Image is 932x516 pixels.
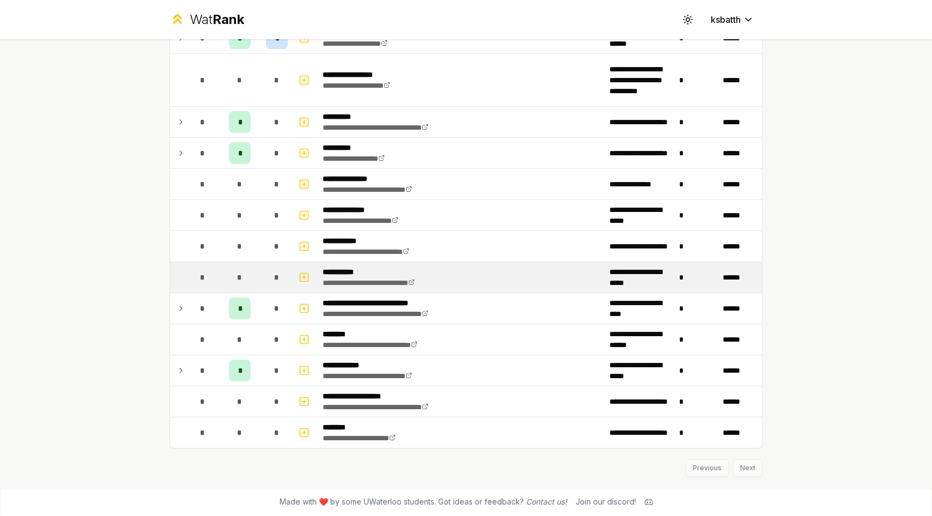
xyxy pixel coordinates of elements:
[526,497,567,506] a: Contact us!
[170,11,244,28] a: WatRank
[702,10,762,29] button: ksbatth
[280,496,567,507] span: Made with ❤️ by some UWaterloo students. Got ideas or feedback?
[576,496,636,507] div: Join our discord!
[213,11,244,27] span: Rank
[711,13,741,26] span: ksbatth
[190,11,244,28] div: Wat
